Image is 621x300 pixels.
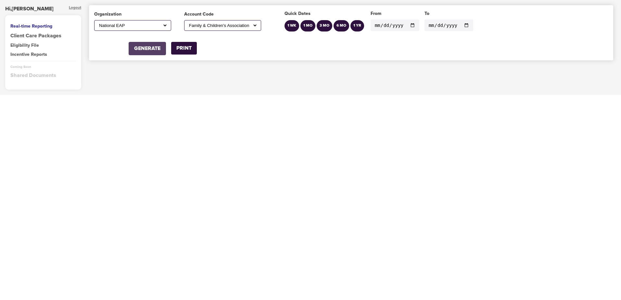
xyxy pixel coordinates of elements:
button: 6 MO [334,20,349,31]
div: Account Code [184,11,261,18]
button: 1 WK [285,20,299,31]
a: Client Care Packages [10,32,76,40]
div: Organization [94,11,171,18]
div: 1 YR [353,23,361,29]
div: Incentive Reports [10,51,76,58]
button: PRINT [171,42,197,55]
div: Shared Documents [10,72,76,79]
div: Eligibility File [10,42,76,49]
div: PRINT [176,44,192,52]
div: Real-time Reporting [10,23,76,30]
div: 1 WK [287,23,296,29]
button: 1 YR [350,20,364,31]
div: GENERATE [134,45,160,52]
div: 3 MO [320,23,329,29]
div: Coming Soon [10,65,76,69]
button: GENERATE [129,42,166,55]
button: 3 MO [317,20,332,31]
div: To [425,10,473,17]
div: Quick Dates [285,10,365,17]
div: 1 MO [303,23,312,29]
div: Logout [69,5,81,13]
div: Hi, [PERSON_NAME] [5,5,54,13]
button: 1 MO [300,20,315,31]
div: 6 MO [336,23,346,29]
div: From [371,10,419,17]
